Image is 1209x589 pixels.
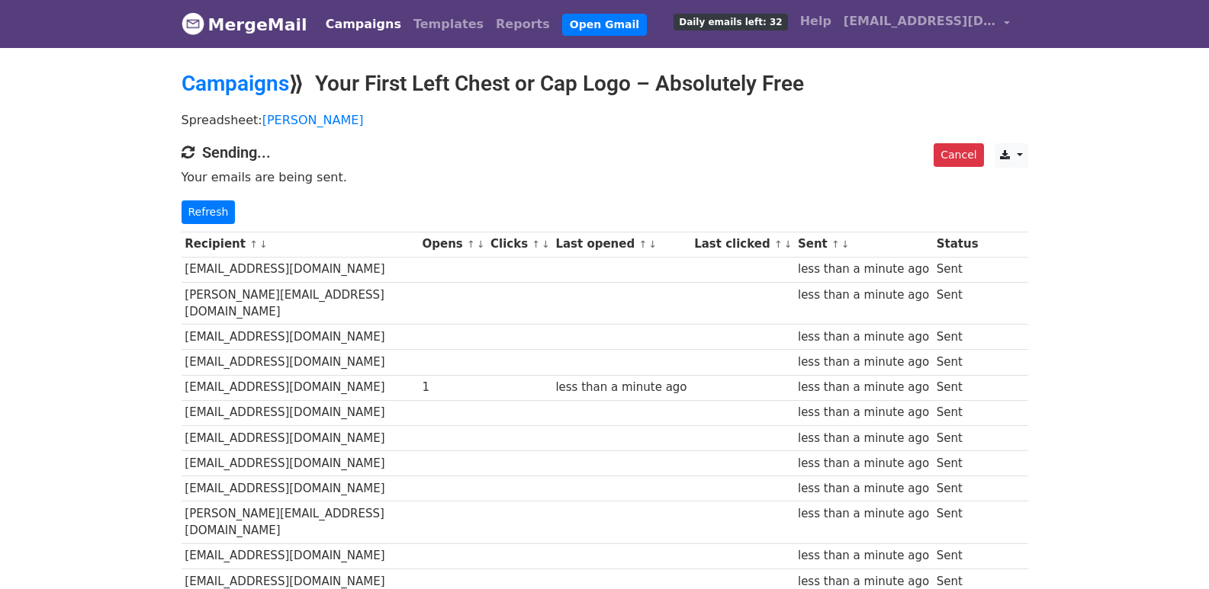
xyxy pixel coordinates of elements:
a: MergeMail [182,8,307,40]
td: Sent [933,350,982,375]
a: ↑ [774,238,783,250]
p: Your emails are being sent. [182,169,1028,185]
span: Daily emails left: 32 [674,14,787,30]
a: Refresh [182,200,236,224]
td: [EMAIL_ADDRESS][DOMAIN_NAME] [182,425,419,450]
th: Clicks [487,232,551,257]
a: ↓ [542,238,550,250]
a: Open Gmail [562,14,647,36]
td: Sent [933,375,982,400]
td: Sent [933,543,982,568]
td: [EMAIL_ADDRESS][DOMAIN_NAME] [182,325,419,350]
a: [EMAIL_ADDRESS][DOMAIN_NAME] [838,6,1016,42]
span: [EMAIL_ADDRESS][DOMAIN_NAME] [844,12,996,30]
div: less than a minute ago [798,547,929,565]
div: less than a minute ago [798,505,929,523]
a: ↓ [841,238,850,250]
td: Sent [933,325,982,350]
td: [EMAIL_ADDRESS][DOMAIN_NAME] [182,400,419,425]
div: less than a minute ago [555,379,686,396]
div: less than a minute ago [798,404,929,421]
a: ↓ [648,238,657,250]
a: Help [794,6,838,37]
div: less than a minute ago [798,379,929,396]
th: Recipient [182,232,419,257]
div: less than a minute ago [798,261,929,278]
h2: ⟫ Your First Left Chest or Cap Logo – Absolutely Free [182,71,1028,97]
a: ↓ [477,238,485,250]
td: [PERSON_NAME][EMAIL_ADDRESS][DOMAIN_NAME] [182,282,419,325]
td: Sent [933,425,982,450]
td: Sent [933,400,982,425]
td: [EMAIL_ADDRESS][DOMAIN_NAME] [182,257,419,282]
div: less than a minute ago [798,354,929,371]
th: Sent [794,232,933,257]
th: Status [933,232,982,257]
td: Sent [933,475,982,501]
a: ↓ [784,238,793,250]
th: Opens [419,232,487,257]
div: less than a minute ago [798,328,929,346]
td: [EMAIL_ADDRESS][DOMAIN_NAME] [182,375,419,400]
div: less than a minute ago [798,455,929,472]
a: Templates [407,9,490,40]
td: [EMAIL_ADDRESS][DOMAIN_NAME] [182,475,419,501]
a: ↑ [532,238,540,250]
a: ↑ [638,238,647,250]
a: Cancel [934,143,983,167]
th: Last opened [552,232,691,257]
a: Reports [490,9,556,40]
p: Spreadsheet: [182,112,1028,128]
div: less than a minute ago [798,286,929,304]
td: Sent [933,282,982,325]
td: Sent [933,501,982,544]
td: [EMAIL_ADDRESS][DOMAIN_NAME] [182,543,419,568]
div: less than a minute ago [798,480,929,498]
td: Sent [933,450,982,475]
a: ↑ [249,238,258,250]
a: ↑ [831,238,840,250]
a: [PERSON_NAME] [262,113,364,127]
td: Sent [933,257,982,282]
div: 1 [422,379,483,396]
td: [EMAIL_ADDRESS][DOMAIN_NAME] [182,450,419,475]
td: [EMAIL_ADDRESS][DOMAIN_NAME] [182,350,419,375]
th: Last clicked [690,232,794,257]
a: Campaigns [182,71,289,96]
a: ↑ [467,238,475,250]
div: less than a minute ago [798,430,929,447]
img: MergeMail logo [182,12,204,35]
td: [PERSON_NAME][EMAIL_ADDRESS][DOMAIN_NAME] [182,501,419,544]
a: ↓ [259,238,268,250]
a: Daily emails left: 32 [667,6,793,37]
h4: Sending... [182,143,1028,162]
a: Campaigns [320,9,407,40]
